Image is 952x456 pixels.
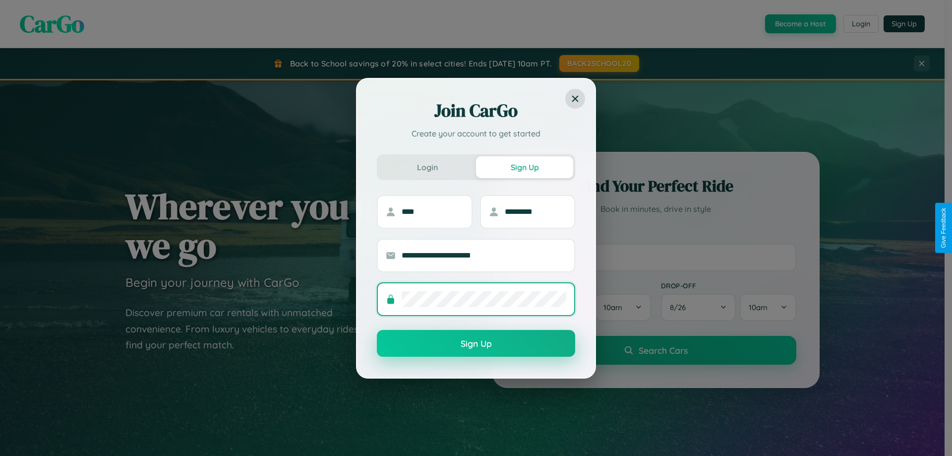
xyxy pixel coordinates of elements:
[476,156,573,178] button: Sign Up
[940,208,947,248] div: Give Feedback
[379,156,476,178] button: Login
[377,128,575,139] p: Create your account to get started
[377,330,575,357] button: Sign Up
[377,99,575,123] h2: Join CarGo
